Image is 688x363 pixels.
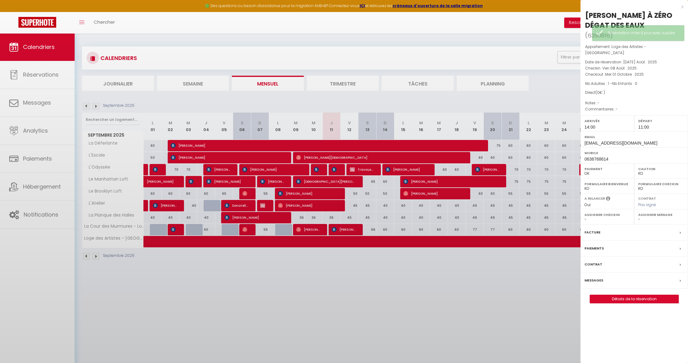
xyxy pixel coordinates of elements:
[638,181,684,187] label: Formulaire Checkin
[585,100,683,106] p: Notes :
[597,100,600,106] span: -
[584,166,630,172] label: Paiement
[590,295,678,303] a: Détails de la réservation
[585,90,683,96] div: Direct
[584,125,595,130] span: 14:00
[623,59,657,65] span: [DATE] Août . 2025
[662,335,683,358] iframe: Chat
[584,150,684,156] label: Mobile
[5,2,23,21] button: Ouvrir le widget de chat LiveChat
[585,59,683,65] p: Date de réservation :
[584,157,608,162] span: 0638768614
[638,166,684,172] label: Caution
[584,245,604,252] label: Paiements
[612,81,637,86] span: Nb Enfants : 0
[585,65,683,71] p: Checkin :
[584,118,630,124] label: Arrivée
[608,30,678,36] div: Réservation mise à jour avec succès
[585,44,683,56] p: Appartement :
[585,10,683,30] div: [PERSON_NAME] À ZÉRO DÉGAT DES EAUX
[602,66,637,71] span: Ven 08 Août . 2025
[584,261,602,268] label: Contrat
[585,81,637,86] span: Nb Adultes : 1 -
[597,90,600,95] span: 0
[638,202,656,207] span: Pas signé
[588,32,610,39] span: 6390816
[584,277,603,284] label: Messages
[638,118,684,124] label: Départ
[584,181,630,187] label: Formulaire Bienvenue
[605,72,644,77] span: Mer 01 Octobre . 2025
[584,229,600,236] label: Facture
[596,90,605,95] span: ( € )
[585,31,613,40] span: ( )
[584,141,657,146] span: [EMAIL_ADDRESS][DOMAIN_NAME]
[616,106,618,112] span: -
[584,196,605,201] label: A relancer
[585,44,646,55] span: Loge des Artistes - [GEOGRAPHIC_DATA]
[638,125,649,130] span: 11:00
[606,196,610,203] i: Sélectionner OUI si vous souhaiter envoyer les séquences de messages post-checkout
[638,196,656,200] label: Contrat
[584,134,684,140] label: Email
[585,71,683,78] p: Checkout :
[585,106,683,112] p: Commentaires :
[590,295,679,303] button: Détails de la réservation
[638,212,684,218] label: Assigner Menage
[584,212,630,218] label: Assigner Checkin
[580,3,683,10] div: x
